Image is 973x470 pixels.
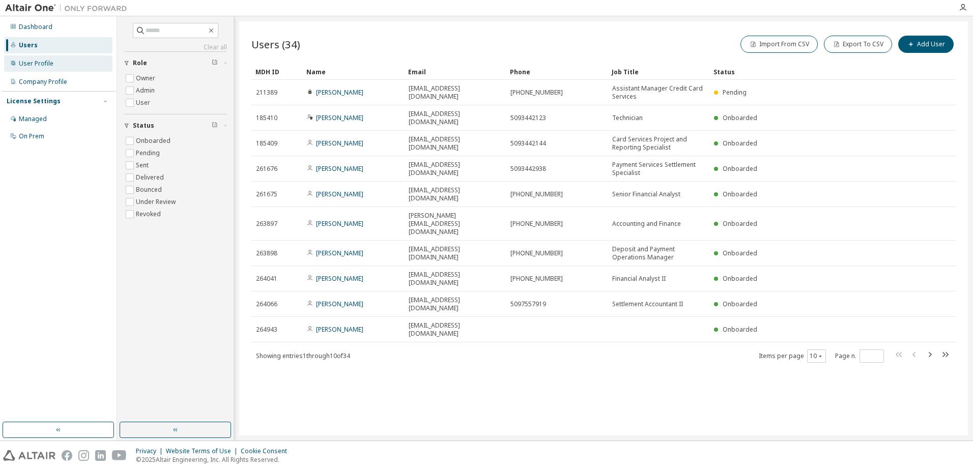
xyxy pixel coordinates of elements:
div: On Prem [19,132,44,140]
span: [PHONE_NUMBER] [510,249,563,257]
a: [PERSON_NAME] [316,325,363,334]
span: Role [133,59,147,67]
span: 185409 [256,139,277,148]
span: [PHONE_NUMBER] [510,220,563,228]
div: Company Profile [19,78,67,86]
span: Accounting and Finance [612,220,681,228]
span: Onboarded [723,274,757,283]
span: Technician [612,114,643,122]
span: Status [133,122,154,130]
span: Users (34) [251,37,300,51]
span: Onboarded [723,219,757,228]
span: [EMAIL_ADDRESS][DOMAIN_NAME] [409,271,501,287]
span: 5097557919 [510,300,546,308]
span: 264066 [256,300,277,308]
span: [EMAIL_ADDRESS][DOMAIN_NAME] [409,296,501,312]
div: Job Title [612,64,705,80]
div: Website Terms of Use [166,447,241,455]
img: youtube.svg [112,450,127,461]
span: [EMAIL_ADDRESS][DOMAIN_NAME] [409,186,501,202]
label: Bounced [136,184,164,196]
label: Under Review [136,196,178,208]
span: 264041 [256,275,277,283]
div: Dashboard [19,23,52,31]
button: Export To CSV [824,36,892,53]
a: [PERSON_NAME] [316,219,363,228]
span: Items per page [759,349,826,363]
img: facebook.svg [62,450,72,461]
span: Onboarded [723,325,757,334]
img: linkedin.svg [95,450,106,461]
div: User Profile [19,60,53,68]
img: altair_logo.svg [3,450,55,461]
a: [PERSON_NAME] [316,300,363,308]
div: MDH ID [255,64,298,80]
span: Page n. [835,349,884,363]
span: Clear filter [212,122,218,130]
img: Altair One [5,3,132,13]
label: Owner [136,72,157,84]
span: [EMAIL_ADDRESS][DOMAIN_NAME] [409,321,501,338]
label: Admin [136,84,157,97]
span: Settlement Accountant II [612,300,683,308]
div: Managed [19,115,47,123]
span: [EMAIL_ADDRESS][DOMAIN_NAME] [409,110,501,126]
span: Clear filter [212,59,218,67]
span: Payment Services Settlement Specialist [612,161,705,177]
button: Add User [898,36,954,53]
button: Role [124,52,227,74]
button: 10 [810,352,823,360]
label: Sent [136,159,151,171]
span: 263897 [256,220,277,228]
span: 261676 [256,165,277,173]
span: Card Services Project and Reporting Specialist [612,135,705,152]
div: Name [306,64,400,80]
span: 263898 [256,249,277,257]
span: [EMAIL_ADDRESS][DOMAIN_NAME] [409,135,501,152]
label: User [136,97,152,109]
span: Deposit and Payment Operations Manager [612,245,705,261]
span: [EMAIL_ADDRESS][DOMAIN_NAME] [409,84,501,101]
p: © 2025 Altair Engineering, Inc. All Rights Reserved. [136,455,293,464]
div: Email [408,64,502,80]
label: Onboarded [136,135,173,147]
label: Delivered [136,171,166,184]
a: [PERSON_NAME] [316,190,363,198]
span: 261675 [256,190,277,198]
div: License Settings [7,97,61,105]
div: Status [713,64,903,80]
button: Import From CSV [740,36,818,53]
span: [PERSON_NAME][EMAIL_ADDRESS][DOMAIN_NAME] [409,212,501,236]
span: Financial Analyst II [612,275,666,283]
a: [PERSON_NAME] [316,164,363,173]
span: 211389 [256,89,277,97]
div: Phone [510,64,604,80]
a: [PERSON_NAME] [316,139,363,148]
span: [PHONE_NUMBER] [510,275,563,283]
a: [PERSON_NAME] [316,88,363,97]
span: Onboarded [723,139,757,148]
span: 5093442938 [510,165,546,173]
span: Onboarded [723,164,757,173]
span: [PHONE_NUMBER] [510,89,563,97]
a: Clear all [124,43,227,51]
span: Senior Financial Analyst [612,190,680,198]
span: 5093442123 [510,114,546,122]
span: Onboarded [723,190,757,198]
span: Assistant Manager Credit Card Services [612,84,705,101]
img: instagram.svg [78,450,89,461]
label: Revoked [136,208,163,220]
div: Privacy [136,447,166,455]
span: Onboarded [723,300,757,308]
span: 185410 [256,114,277,122]
span: Pending [723,88,747,97]
div: Users [19,41,38,49]
label: Pending [136,147,162,159]
span: Onboarded [723,249,757,257]
a: [PERSON_NAME] [316,274,363,283]
span: 5093442144 [510,139,546,148]
span: 264943 [256,326,277,334]
span: Onboarded [723,113,757,122]
div: Cookie Consent [241,447,293,455]
a: [PERSON_NAME] [316,113,363,122]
